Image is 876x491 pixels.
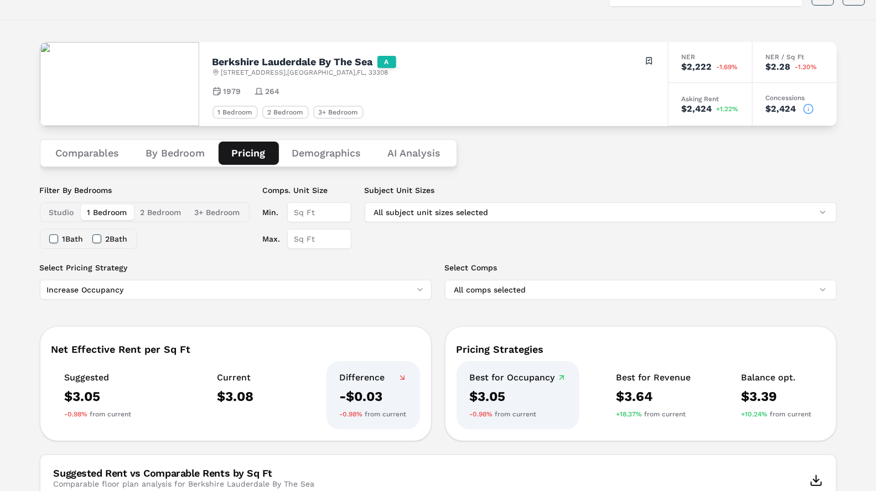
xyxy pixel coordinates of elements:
div: 2 Bedroom [262,106,309,119]
button: Comparables [43,142,133,165]
label: 1 Bath [63,235,84,243]
div: Balance opt. [742,372,812,383]
button: All subject unit sizes selected [365,202,837,222]
div: from current [616,410,691,419]
span: -0.98% [65,410,88,419]
span: +1.22% [717,106,739,112]
div: Comparable floor plan analysis for Berkshire Lauderdale By The Sea [54,478,315,489]
div: A [377,56,396,68]
label: 2 Bath [106,235,128,243]
button: Pricing [219,142,279,165]
div: NER [682,54,739,60]
input: Sq Ft [287,229,351,249]
div: -$0.03 [340,388,407,405]
span: 264 [266,86,280,97]
span: -1.69% [717,64,738,70]
div: Pricing Strategies [457,344,825,354]
div: Suggested Rent vs Comparable Rents by Sq Ft [54,468,315,478]
div: Best for Occupancy [470,372,566,383]
div: $3.39 [742,388,812,405]
label: Min. [263,202,281,222]
div: $2,424 [766,105,796,113]
div: Net Effective Rent per Sq Ft [51,344,420,354]
div: Best for Revenue [616,372,691,383]
button: All comps selected [445,280,837,300]
div: $2.28 [766,62,791,71]
button: By Bedroom [133,142,219,165]
div: from current [742,410,812,419]
div: from current [65,410,132,419]
h2: Berkshire Lauderdale By The Sea [212,57,373,67]
div: $3.05 [470,388,566,405]
label: Comps. Unit Size [263,185,351,196]
span: -0.98% [470,410,493,419]
span: +10.24% [742,410,768,419]
div: $3.05 [65,388,132,405]
div: $2,222 [682,62,712,71]
button: 1 Bedroom [81,205,134,220]
button: 2 Bedroom [134,205,188,220]
div: Concessions [766,95,823,101]
div: 3+ Bedroom [313,106,364,119]
label: Max. [263,229,281,249]
span: [STREET_ADDRESS] , [GEOGRAPHIC_DATA] , FL , 33308 [221,68,388,77]
span: +18.37% [616,410,642,419]
div: Current [217,372,254,383]
button: Demographics [279,142,375,165]
div: $2,424 [682,105,712,113]
div: from current [340,410,407,419]
div: Asking Rent [682,96,739,102]
div: $3.64 [616,388,691,405]
button: 3+ Bedroom [188,205,247,220]
button: AI Analysis [375,142,454,165]
label: Select Pricing Strategy [40,262,432,273]
label: Subject Unit Sizes [365,185,837,196]
label: Filter By Bedrooms [40,185,250,196]
div: Difference [340,372,407,383]
span: -1.30% [795,64,817,70]
div: $3.08 [217,388,254,405]
span: -0.98% [340,410,363,419]
button: Studio [43,205,81,220]
span: 1979 [224,86,241,97]
input: Sq Ft [287,202,351,222]
div: Suggested [65,372,132,383]
div: 1 Bedroom [212,106,258,119]
div: from current [470,410,566,419]
div: NER / Sq Ft [766,54,823,60]
label: Select Comps [445,262,837,273]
